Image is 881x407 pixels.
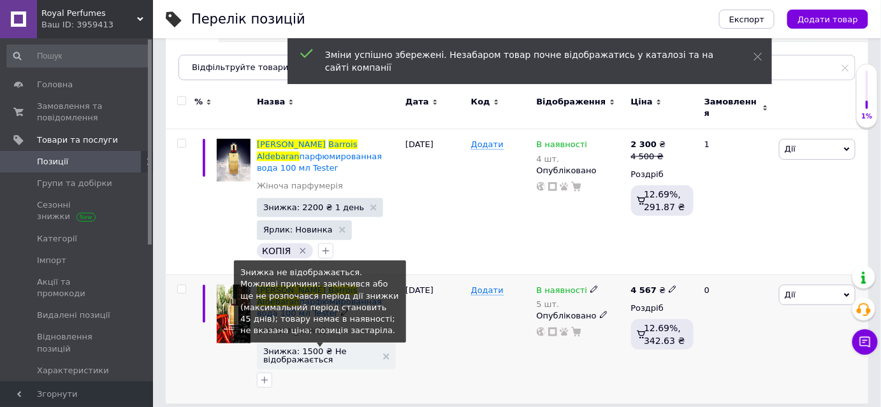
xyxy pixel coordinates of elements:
span: Додати [471,285,504,296]
span: Додати товар [797,15,858,24]
span: Aldebaran [257,152,300,161]
span: Характеристики [37,365,109,376]
span: Додати [471,139,504,150]
span: Barrois [328,139,357,149]
span: Відфільтруйте товари [192,62,289,72]
span: Royal Perfumes [41,8,137,19]
span: Дії [785,144,796,154]
span: парфюмированная вода 100 мл Tester [257,152,382,173]
b: 4 567 [631,285,657,295]
span: Дата [405,96,429,108]
span: Ярлик: Новинка [263,225,333,234]
button: Додати товар [787,10,868,29]
span: % [194,96,203,108]
span: В наявності [537,285,588,299]
a: Жіноча парфумерія [257,180,343,192]
img: Marc-Antoine Barrois Aldebaran парфюмированная вода 100 мл Tester [217,285,251,344]
span: [PERSON_NAME] [257,139,326,149]
span: Відображення [537,96,606,108]
div: 4 шт. [537,154,588,164]
div: Опубліковано [537,310,625,322]
span: Видалені позиції [37,310,110,321]
div: [DATE] [402,129,468,275]
a: [PERSON_NAME]BarroisAldebaranпарфюмированная вода 100 мл Tester [257,139,382,172]
div: ₴ [631,139,666,150]
img: Marc-Antoine Barrois Aldebaran парфюмированная вода 100 мл Tester [217,139,251,181]
span: КОПІЯ [262,246,291,256]
div: [DATE] [402,275,468,404]
button: Експорт [719,10,775,29]
span: Категорії [37,233,77,245]
div: Знижка не відображається. Можливі причини: закінчився або ще не розпочався період дії знижки (мак... [240,267,400,336]
div: 0 [697,275,776,404]
div: 1% [857,112,877,121]
span: Ціна [631,96,653,108]
span: 12.69%, 342.63 ₴ [644,323,685,346]
span: Позиції [37,156,68,168]
span: Код [471,96,490,108]
input: Пошук [6,45,150,68]
span: Сезонні знижки [37,199,118,222]
button: Чат з покупцем [852,329,878,355]
span: Замовлення [704,96,759,119]
span: Головна [37,79,73,90]
span: Знижка: 1500 ₴ Не відображається [263,347,377,364]
div: Роздріб [631,169,694,180]
b: 2 300 [631,139,657,149]
span: Експорт [729,15,765,24]
div: ₴ [631,285,678,296]
div: Ваш ID: 3959413 [41,19,153,31]
svg: Видалити мітку [298,246,308,256]
div: Роздріб [631,303,694,314]
span: 12.69%, 291.87 ₴ [644,189,685,212]
span: Замовлення та повідомлення [37,101,118,124]
div: Опубліковано [537,165,625,176]
span: Групи та добірки [37,178,112,189]
div: 5 шт. [537,299,599,309]
div: 4 500 ₴ [631,151,666,162]
span: Акції та промокоди [37,276,118,299]
span: Дії [785,290,796,299]
span: В наявності [537,139,588,153]
span: Імпорт [37,255,66,266]
div: Перелік позицій [191,13,305,26]
span: Товари та послуги [37,134,118,146]
span: Відновлення позицій [37,331,118,354]
div: 1 [697,129,776,275]
div: Зміни успішно збережені. Незабаром товар почне відображатись у каталозі та на сайті компанії [325,48,722,74]
span: Знижка: 2200 ₴ 1 день [263,203,364,211]
span: Назва [257,96,285,108]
